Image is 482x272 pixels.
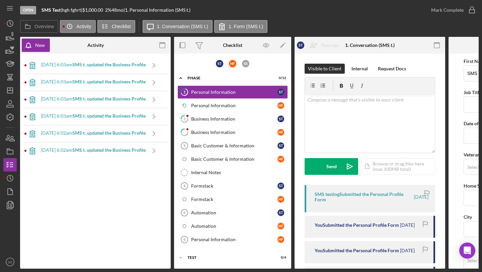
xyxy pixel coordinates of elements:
[294,39,346,52] button: StReassign
[277,156,284,162] div: h f
[464,214,472,220] label: City
[24,142,162,159] a: [DATE] 6:02amSMS t. updated the Business Profile
[177,233,288,246] a: 6Personal Informationhf
[400,222,415,228] time: 2024-07-25 06:14
[348,64,371,74] button: Internal
[87,43,104,48] div: Activity
[177,166,288,179] a: Internal Notes
[400,248,415,253] time: 2024-07-25 06:13
[177,152,288,166] a: Basic Customer & Informationhf
[24,91,162,108] a: [DATE] 6:03amSMS t. updated the Business Profile
[191,237,277,242] div: Personal Information
[297,42,304,49] div: S t
[24,57,162,74] a: [DATE] 6:03amSMS t. updated the Business Profile
[191,156,277,162] div: Basic Customer & Information
[187,76,269,80] div: Phase
[183,237,185,242] tspan: 6
[177,193,288,206] a: Formstackhf
[191,170,288,175] div: Internal Notes
[177,206,288,219] a: 5AutomationSt
[216,60,223,67] div: S t
[62,7,82,13] div: hgh fghrt |
[431,3,464,17] div: Mark Complete
[315,248,399,253] div: You Submitted the Personal Profile Form
[76,24,91,29] label: Activity
[326,158,337,175] div: Send
[229,60,236,67] div: h f
[82,7,105,13] div: $1,000.00
[177,85,288,99] a: 1Personal InformationSt
[277,129,284,136] div: h f
[191,197,277,202] div: Formstack
[177,179,288,193] a: 4FormstackSt
[183,211,185,215] tspan: 5
[242,60,249,67] div: s s
[20,20,58,33] button: Overview
[277,142,284,149] div: S t
[277,209,284,216] div: S t
[459,243,475,259] div: Open Intercom Messenger
[191,89,277,95] div: Personal Information
[72,130,146,136] b: SMS t. updated the Business Profile
[111,7,124,13] div: 48 mo
[8,260,12,264] text: SG
[229,24,263,29] label: 1. Form (SMS t.)
[187,256,269,260] div: Test
[191,143,277,148] div: Basic Customer & Information
[20,6,36,14] div: Open
[3,255,17,269] button: SG
[191,103,277,108] div: Personal Information
[41,62,146,67] div: [DATE] 6:03am
[72,96,146,101] b: SMS t. updated the Business Profile
[277,223,284,229] div: h f
[277,102,284,109] div: h f
[214,20,267,33] button: 1. Form (SMS t.)
[191,183,277,189] div: Formstack
[183,117,185,121] tspan: 2
[34,24,54,29] label: Overview
[183,90,185,94] tspan: 1
[35,39,45,52] div: New
[72,62,146,67] b: SMS t. updated the Business Profile
[274,76,286,80] div: 0 / 12
[277,89,284,95] div: S t
[305,64,345,74] button: Visible to Client
[41,147,146,153] div: [DATE] 6:02am
[60,20,95,33] button: Activity
[464,89,481,95] label: Job Title
[414,194,428,200] time: 2024-11-20 06:02
[277,183,284,189] div: S t
[41,96,146,101] div: [DATE] 6:03am
[105,7,111,13] div: 2 %
[274,256,286,260] div: 0 / 4
[277,196,284,203] div: h f
[177,99,288,112] a: Personal Informationhf
[42,7,62,13] div: |
[315,192,413,202] div: SMS testing Submitted the Personal Profile Form
[351,64,368,74] div: Internal
[183,184,186,188] tspan: 4
[97,20,135,33] button: Checklist
[321,39,339,52] div: Reassign
[191,116,277,122] div: Business Information
[72,79,146,84] b: SMS t. updated the Business Profile
[191,210,277,215] div: Automation
[41,130,146,136] div: [DATE] 6:02am
[177,219,288,233] a: Automationhf
[305,158,358,175] button: Send
[177,139,288,152] a: 3Basic Customer & InformationSt
[41,79,146,84] div: [DATE] 6:03am
[72,113,146,119] b: SMS t. updated the Business Profile
[24,125,162,142] a: [DATE] 6:02amSMS t. updated the Business Profile
[277,236,284,243] div: h f
[177,126,288,139] a: Business Informationhf
[157,24,208,29] label: 1. Conversation (SMS t.)
[378,64,406,74] div: Request Docs
[41,113,146,119] div: [DATE] 6:03am
[277,116,284,122] div: S t
[24,74,162,91] a: [DATE] 6:03amSMS t. updated the Business Profile
[191,223,277,229] div: Automation
[223,43,242,48] div: Checklist
[22,39,50,52] button: New
[112,24,131,29] label: Checklist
